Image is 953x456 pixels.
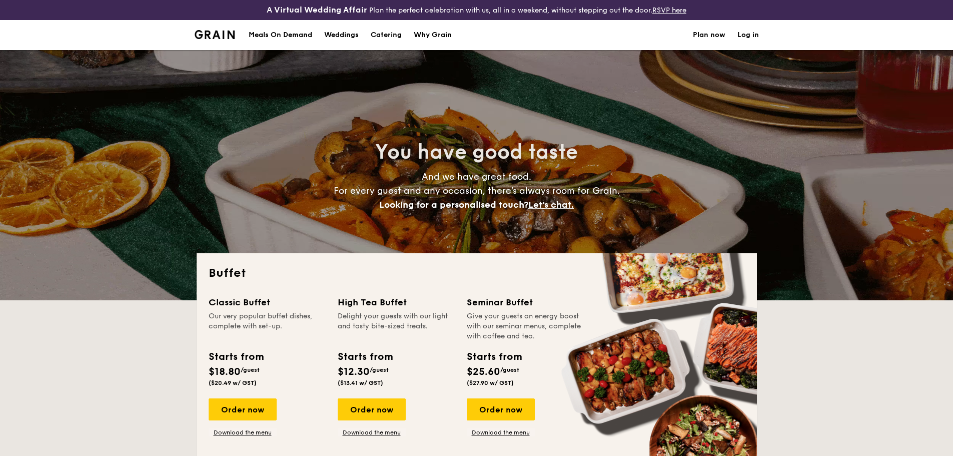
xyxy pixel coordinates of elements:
[370,366,389,373] span: /guest
[365,20,408,50] a: Catering
[375,140,578,164] span: You have good taste
[379,199,528,210] span: Looking for a personalised touch?
[693,20,725,50] a: Plan now
[318,20,365,50] a: Weddings
[408,20,458,50] a: Why Grain
[371,20,402,50] h1: Catering
[209,295,326,309] div: Classic Buffet
[338,311,455,341] div: Delight your guests with our light and tasty bite-sized treats.
[737,20,759,50] a: Log in
[209,265,745,281] h2: Buffet
[195,30,235,39] a: Logotype
[243,20,318,50] a: Meals On Demand
[338,295,455,309] div: High Tea Buffet
[338,428,406,436] a: Download the menu
[338,366,370,378] span: $12.30
[209,349,263,364] div: Starts from
[528,199,574,210] span: Let's chat.
[338,379,383,386] span: ($13.41 w/ GST)
[467,349,521,364] div: Starts from
[338,349,392,364] div: Starts from
[267,4,367,16] h4: A Virtual Wedding Affair
[467,295,584,309] div: Seminar Buffet
[249,20,312,50] div: Meals On Demand
[324,20,359,50] div: Weddings
[334,171,620,210] span: And we have great food. For every guest and any occasion, there’s always room for Grain.
[414,20,452,50] div: Why Grain
[467,366,500,378] span: $25.60
[195,30,235,39] img: Grain
[209,311,326,341] div: Our very popular buffet dishes, complete with set-up.
[467,398,535,420] div: Order now
[209,379,257,386] span: ($20.49 w/ GST)
[467,379,514,386] span: ($27.90 w/ GST)
[209,428,277,436] a: Download the menu
[338,398,406,420] div: Order now
[209,366,241,378] span: $18.80
[241,366,260,373] span: /guest
[652,6,686,15] a: RSVP here
[500,366,519,373] span: /guest
[189,4,765,16] div: Plan the perfect celebration with us, all in a weekend, without stepping out the door.
[467,428,535,436] a: Download the menu
[467,311,584,341] div: Give your guests an energy boost with our seminar menus, complete with coffee and tea.
[209,398,277,420] div: Order now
